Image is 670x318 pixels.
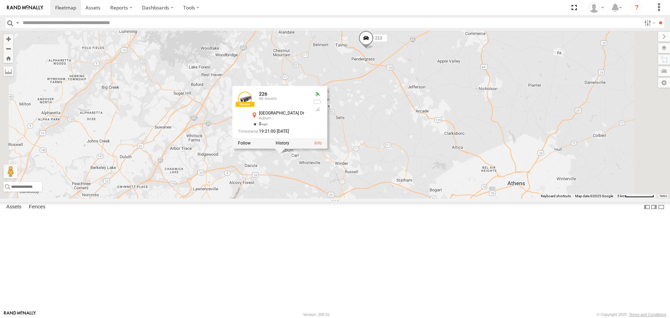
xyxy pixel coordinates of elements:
span: 0 [259,122,268,127]
i: ? [631,2,642,13]
a: 226 [259,91,267,97]
a: Visit our Website [4,311,36,318]
label: Realtime tracking of Asset [238,141,251,146]
div: EDWARD EDMONDSON [586,2,606,13]
label: Hide Summary Table [658,202,665,212]
label: View Asset History [276,141,289,146]
label: Search Query [15,18,20,28]
div: Date/time of location update [238,130,308,134]
div: [GEOGRAPHIC_DATA] Dr [259,111,308,116]
label: Fences [25,202,49,212]
span: Map data ©2025 Google [575,194,613,198]
label: Measure [3,66,13,76]
div: No battery health information received from this device. [313,99,322,105]
span: 213 [375,36,382,40]
img: rand-logo.svg [7,5,43,10]
div: Version: 305.01 [303,312,330,317]
a: Terms [660,194,667,197]
label: Dock Summary Table to the Right [650,202,657,212]
span: 5 km [617,194,625,198]
div: All Assets [259,97,308,101]
label: Dock Summary Table to the Left [643,202,650,212]
label: Search Filter Options [641,18,656,28]
button: Zoom Home [3,53,13,63]
label: Map Settings [658,78,670,88]
a: Terms and Conditions [629,312,666,317]
button: Zoom out [3,44,13,53]
button: Keyboard shortcuts [541,194,571,199]
a: View Asset Details [314,141,322,146]
button: Map Scale: 5 km per 79 pixels [615,194,656,199]
div: Last Event GSM Signal Strength [313,107,322,112]
button: Drag Pegman onto the map to open Street View [3,164,17,178]
button: Zoom in [3,34,13,44]
div: © Copyright 2025 - [597,312,666,317]
a: View Asset Details [238,92,252,106]
div: Valid GPS Fix [313,92,322,97]
label: Assets [3,202,25,212]
div: Auburn [259,117,308,121]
